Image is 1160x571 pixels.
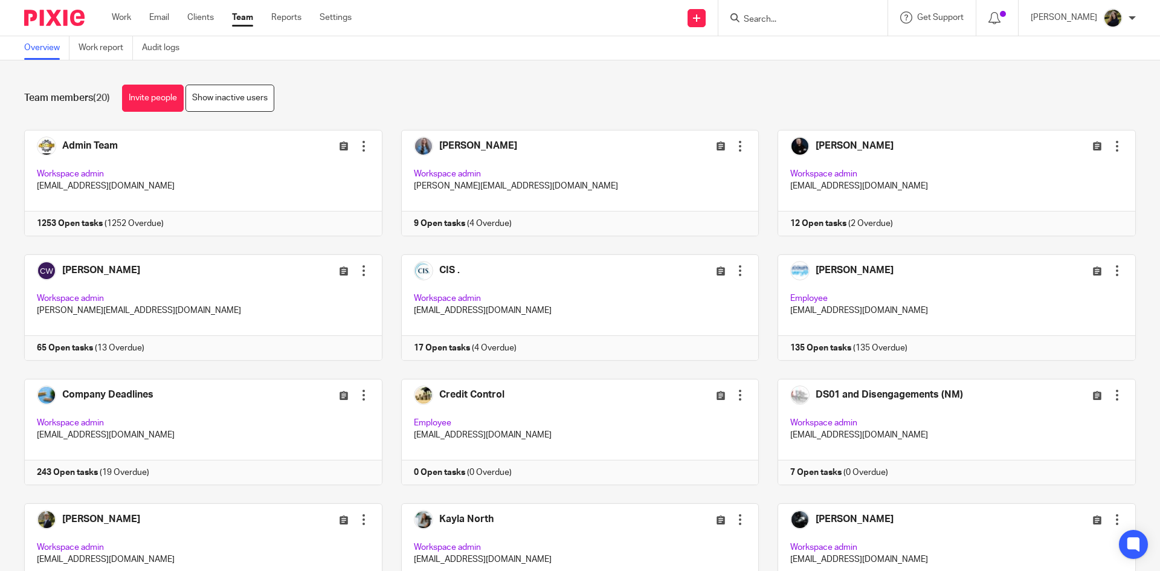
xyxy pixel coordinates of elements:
a: Overview [24,36,69,60]
h1: Team members [24,92,110,105]
a: Clients [187,11,214,24]
a: Reports [271,11,301,24]
a: Work [112,11,131,24]
a: Audit logs [142,36,188,60]
img: Pixie [24,10,85,26]
a: Show inactive users [185,85,274,112]
p: [PERSON_NAME] [1031,11,1097,24]
input: Search [743,15,851,25]
img: ACCOUNTING4EVERYTHING-13.jpg [1103,8,1123,28]
a: Email [149,11,169,24]
span: (20) [93,93,110,103]
a: Settings [320,11,352,24]
a: Team [232,11,253,24]
a: Invite people [122,85,184,112]
a: Work report [79,36,133,60]
span: Get Support [917,13,964,22]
